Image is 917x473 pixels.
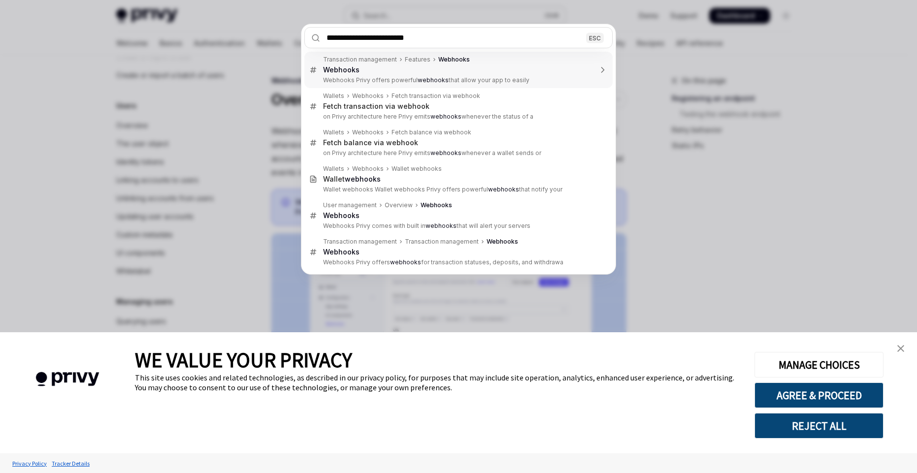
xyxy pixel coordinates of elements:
[323,186,592,193] p: Wallet webhooks Wallet webhooks Privy offers powerful that notify your
[421,201,452,209] b: Webhooks
[754,413,884,439] button: REJECT ALL
[405,238,479,246] div: Transaction management
[392,92,480,100] div: Fetch transaction via webhook
[352,128,384,136] div: Webhooks
[754,382,884,408] button: AGREE & PROCEED
[897,345,904,352] img: close banner
[323,201,377,209] div: User management
[891,339,911,358] a: close banner
[487,238,518,245] b: Webhooks
[15,358,120,401] img: company logo
[323,65,360,74] b: Webhooks
[323,92,344,100] div: Wallets
[352,92,384,100] div: Webhooks
[323,76,592,84] p: Webhooks Privy offers powerful that allow your app to easily
[430,149,461,157] b: webhooks
[323,149,592,157] p: on Privy architecture here Privy emits whenever a wallet sends or
[438,56,470,63] b: Webhooks
[323,258,592,266] p: Webhooks Privy offers for transaction statuses, deposits, and withdrawa
[323,102,429,111] div: Fetch transaction via webhook
[323,222,592,230] p: Webhooks Privy comes with built in that will alert your servers
[323,138,418,147] div: Fetch balance via webhook
[392,128,471,136] div: Fetch balance via webhook
[135,373,740,392] div: This site uses cookies and related technologies, as described in our privacy policy, for purposes...
[392,165,442,173] div: Wallet webhooks
[323,128,344,136] div: Wallets
[385,201,413,209] div: Overview
[323,238,397,246] div: Transaction management
[135,347,352,373] span: WE VALUE YOUR PRIVACY
[323,248,360,256] b: Webhooks
[49,455,92,472] a: Tracker Details
[323,175,381,184] div: Wallet
[323,165,344,173] div: Wallets
[345,175,381,183] b: webhooks
[390,258,421,266] b: webhooks
[323,56,397,63] div: Transaction management
[405,56,430,63] div: Features
[10,455,49,472] a: Privacy Policy
[754,352,884,378] button: MANAGE CHOICES
[323,113,592,121] p: on Privy architecture here Privy emits whenever the status of a
[352,165,384,173] div: Webhooks
[323,211,360,220] b: Webhooks
[488,186,519,193] b: webhooks
[430,113,461,120] b: webhooks
[426,222,457,229] b: webhooks
[586,32,604,43] div: ESC
[418,76,449,84] b: webhooks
